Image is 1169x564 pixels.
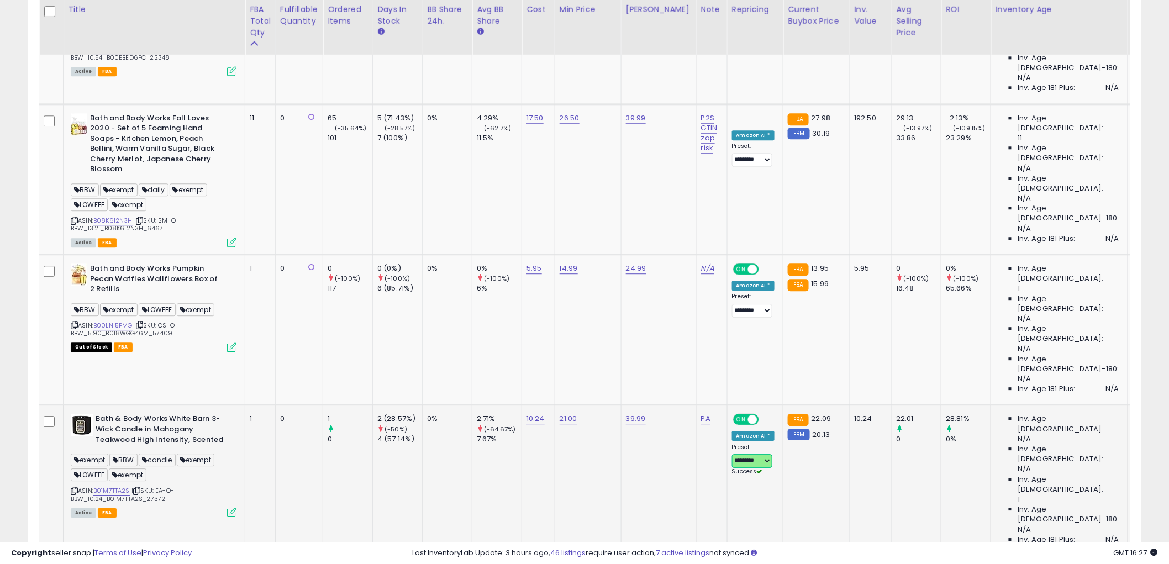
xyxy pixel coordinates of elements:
[732,467,762,476] span: Success
[626,263,646,274] a: 24.99
[526,3,550,15] div: Cost
[734,415,748,424] span: ON
[560,263,578,274] a: 14.99
[1105,384,1119,394] span: N/A
[560,113,580,124] a: 26.50
[68,3,240,15] div: Title
[954,274,979,283] small: (-100%)
[71,321,178,338] span: | SKU: CS-O-BBW_5.90_B018WGG46M_57409
[71,263,87,286] img: 41EHyiH+zYL._SL40_.jpg
[1018,294,1119,314] span: Inv. Age [DEMOGRAPHIC_DATA]:
[701,263,714,274] a: N/A
[701,3,723,15] div: Note
[1018,234,1076,244] span: Inv. Age 181 Plus:
[1018,414,1119,434] span: Inv. Age [DEMOGRAPHIC_DATA]:
[732,143,775,167] div: Preset:
[526,413,545,424] a: 10.24
[788,113,808,125] small: FBA
[854,263,883,273] div: 5.95
[1018,224,1031,234] span: N/A
[734,265,748,274] span: ON
[90,263,224,297] b: Bath and Body Works Pumpkin Pecan Waffles Wallflowers Box of 2 Refills
[477,3,517,27] div: Avg BB Share
[328,283,372,293] div: 117
[427,3,467,27] div: BB Share 24h.
[854,113,883,123] div: 192.50
[1018,83,1076,93] span: Inv. Age 181 Plus:
[100,303,138,316] span: exempt
[946,113,991,123] div: -2.13%
[626,113,646,124] a: 39.99
[626,3,692,15] div: [PERSON_NAME]
[139,454,176,466] span: candle
[71,216,179,233] span: | SKU: SM-O-BBW_13.21_B08K612N3H_6467
[109,468,146,481] span: exempt
[526,263,542,274] a: 5.95
[98,508,117,518] span: FBA
[93,321,133,330] a: B00LNI5PMG
[701,413,710,424] a: PA
[896,283,941,293] div: 16.48
[280,113,314,123] div: 0
[377,414,422,424] div: 2 (28.57%)
[98,67,117,76] span: FBA
[477,27,483,36] small: Avg BB Share.
[854,414,883,424] div: 10.24
[71,303,99,316] span: BBW
[328,434,372,444] div: 0
[946,283,991,293] div: 65.66%
[757,415,775,424] span: OFF
[250,3,271,38] div: FBA Total Qty
[477,434,522,444] div: 7.67%
[1018,283,1020,293] span: 1
[1018,494,1020,504] span: 1
[526,113,544,124] a: 17.50
[427,113,464,123] div: 0%
[812,413,831,424] span: 22.09
[328,263,372,273] div: 0
[732,431,775,441] div: Amazon AI *
[377,283,422,293] div: 6 (85.71%)
[93,486,130,496] a: B01M7TTA2S
[1105,234,1119,244] span: N/A
[954,124,986,133] small: (-109.15%)
[385,425,407,434] small: (-50%)
[854,3,887,27] div: Inv. value
[71,113,87,135] img: 41z1rm9MGML._SL40_.jpg
[788,3,845,27] div: Current Buybox Price
[896,414,941,424] div: 22.01
[1018,73,1031,83] span: N/A
[896,113,941,123] div: 29.13
[812,278,829,289] span: 15.99
[71,183,99,196] span: BBW
[377,27,384,36] small: Days In Stock.
[177,454,214,466] span: exempt
[114,342,133,352] span: FBA
[100,183,138,196] span: exempt
[377,3,418,27] div: Days In Stock
[1018,525,1031,535] span: N/A
[71,486,174,503] span: | SKU: EA-O-BBW_10.24_B01M7TTA2S_27372
[280,3,318,27] div: Fulfillable Quantity
[812,263,829,273] span: 13.95
[1018,263,1119,283] span: Inv. Age [DEMOGRAPHIC_DATA]:
[1018,464,1031,474] span: N/A
[71,198,108,211] span: LOWFEE
[71,414,236,516] div: ASIN:
[732,444,775,476] div: Preset:
[377,133,422,143] div: 7 (100%)
[732,293,775,318] div: Preset:
[701,113,718,154] a: P2S GTIN zap risk
[732,3,779,15] div: Repricing
[250,113,267,123] div: 11
[71,508,96,518] span: All listings currently available for purchase on Amazon
[477,283,522,293] div: 6%
[328,113,372,123] div: 65
[71,263,236,351] div: ASIN:
[1105,83,1119,93] span: N/A
[896,263,941,273] div: 0
[946,414,991,424] div: 28.81%
[1018,164,1031,173] span: N/A
[11,547,51,558] strong: Copyright
[109,454,138,466] span: BBW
